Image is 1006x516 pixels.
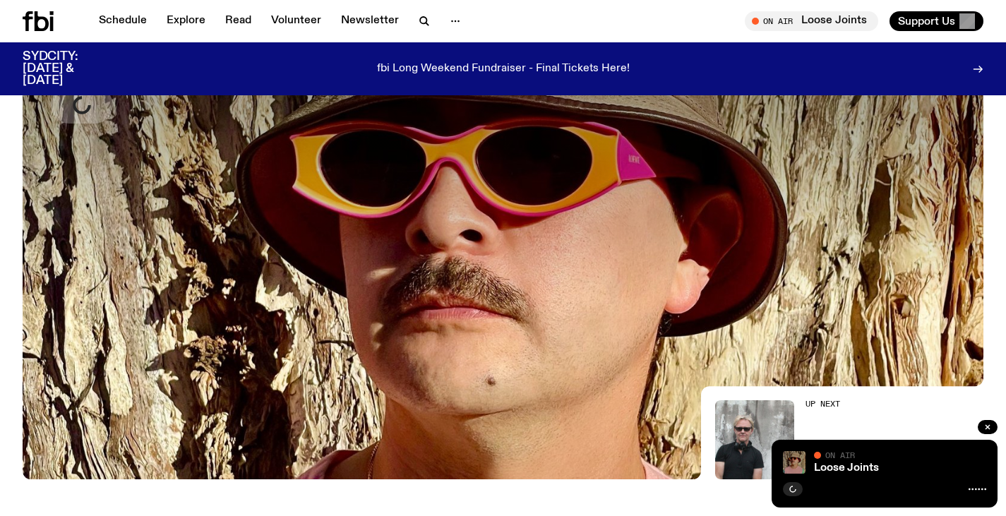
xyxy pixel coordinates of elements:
a: Volunteer [263,11,330,31]
img: Tyson stands in front of a paperbark tree wearing orange sunglasses, a suede bucket hat and a pin... [783,451,806,474]
a: Explore [158,11,214,31]
a: Newsletter [333,11,407,31]
span: On Air [825,450,855,460]
h3: SYDCITY: [DATE] & [DATE] [23,51,113,87]
button: On AirLoose Joints [745,11,878,31]
img: Stephen looks directly at the camera, wearing a black tee, black sunglasses and headphones around... [715,400,794,479]
a: Schedule [90,11,155,31]
button: Support Us [890,11,983,31]
h2: Up Next [806,400,910,408]
p: fbi Long Weekend Fundraiser - Final Tickets Here! [377,63,630,76]
a: Loose Joints [814,462,879,474]
a: Read [217,11,260,31]
span: Support Us [898,15,955,28]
